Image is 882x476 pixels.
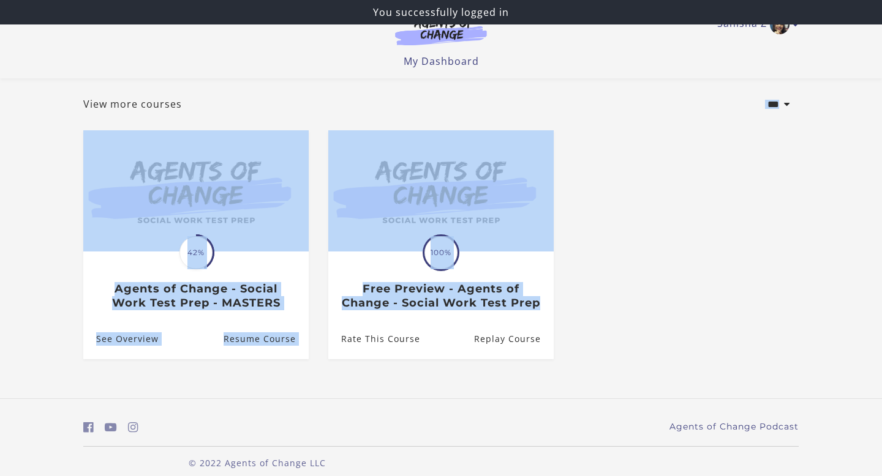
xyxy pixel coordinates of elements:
span: 42% [179,236,213,269]
a: Toggle menu [717,15,793,34]
h3: Free Preview - Agents of Change - Social Work Test Prep [341,282,540,310]
a: Agents of Change - Social Work Test Prep - MASTERS: Resume Course [224,319,309,359]
a: https://www.instagram.com/agentsofchangeprep/ (Open in a new window) [128,418,138,436]
a: https://www.youtube.com/c/AgentsofChangeTestPrepbyMeaganMitchell (Open in a new window) [105,418,117,436]
p: You successfully logged in [5,5,877,20]
i: https://www.youtube.com/c/AgentsofChangeTestPrepbyMeaganMitchell (Open in a new window) [105,422,117,433]
a: Agents of Change - Social Work Test Prep - MASTERS: See Overview [83,319,159,359]
a: Free Preview - Agents of Change - Social Work Test Prep: Rate This Course [328,319,420,359]
a: https://www.facebook.com/groups/aswbtestprep (Open in a new window) [83,418,94,436]
h3: Agents of Change - Social Work Test Prep - MASTERS [96,282,295,310]
a: Free Preview - Agents of Change - Social Work Test Prep: Resume Course [474,319,554,359]
a: My Dashboard [404,54,479,68]
i: https://www.facebook.com/groups/aswbtestprep (Open in a new window) [83,422,94,433]
img: Agents of Change Logo [382,17,500,45]
p: © 2022 Agents of Change LLC [83,456,431,469]
a: View more courses [83,97,182,111]
a: Agents of Change Podcast [669,420,799,433]
i: https://www.instagram.com/agentsofchangeprep/ (Open in a new window) [128,422,138,433]
span: 100% [424,236,458,269]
